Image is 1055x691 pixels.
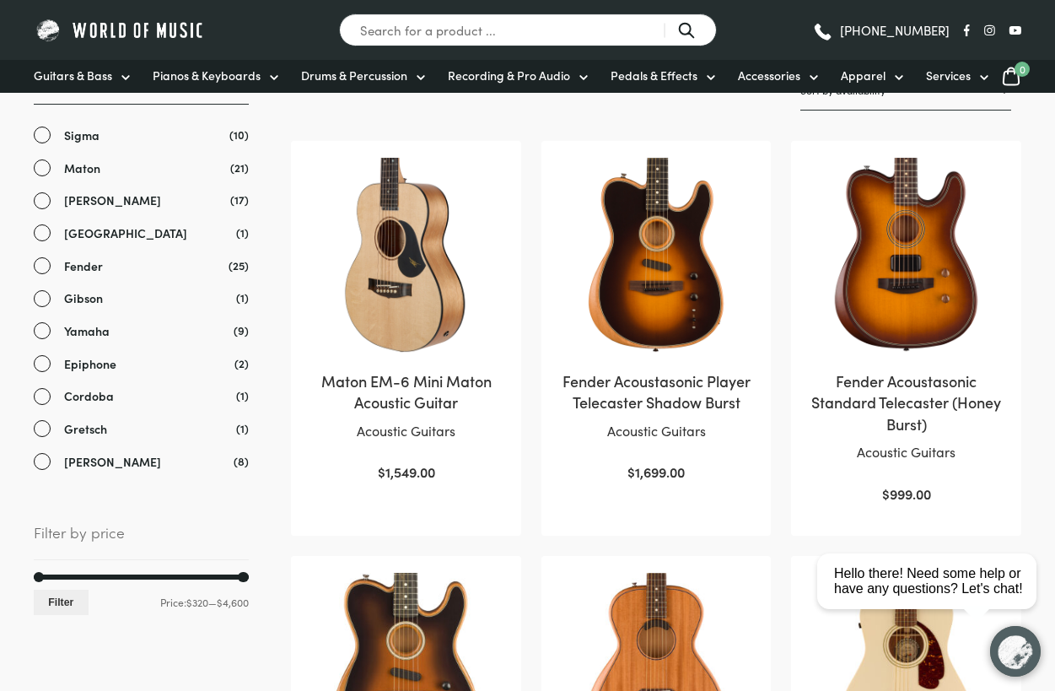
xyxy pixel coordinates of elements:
[926,67,971,84] span: Services
[64,321,110,341] span: Yamaha
[738,67,800,84] span: Accessories
[34,590,249,614] div: Price: —
[808,158,1004,505] a: Fender Acoustasonic Standard Telecaster (Honey Burst)Acoustic Guitars $999.00
[627,462,635,481] span: $
[308,158,504,354] img: Maton EM-6 Mini Maton Acoustic/Electric Guitar
[230,159,249,176] span: (21)
[234,354,249,372] span: (2)
[34,289,249,308] a: Gibson
[378,462,385,481] span: $
[808,158,1004,354] img: Fender Acoustasonic Standard Telecaster Honey Burst body view
[34,191,249,210] a: [PERSON_NAME]
[34,354,249,374] a: Epiphone
[34,386,249,406] a: Cordoba
[627,462,685,481] bdi: 1,699.00
[217,595,249,609] span: $4,600
[64,289,103,308] span: Gibson
[64,256,103,276] span: Fender
[558,370,755,413] h2: Fender Acoustasonic Player Telecaster Shadow Burst
[808,441,1004,463] p: Acoustic Guitars
[34,224,249,243] a: [GEOGRAPHIC_DATA]
[882,484,931,503] bdi: 999.00
[34,321,249,341] a: Yamaha
[64,159,100,178] span: Maton
[1015,62,1030,77] span: 0
[34,126,249,145] a: Sigma
[64,452,161,472] span: [PERSON_NAME]
[186,595,208,609] span: $320
[841,67,885,84] span: Apparel
[34,159,249,178] a: Maton
[34,256,249,276] a: Fender
[558,158,755,354] img: Fender Acoustasonic Player Telecaster Shadow Burst Front
[882,484,890,503] span: $
[236,419,249,437] span: (1)
[64,126,100,145] span: Sigma
[230,191,249,208] span: (17)
[64,386,114,406] span: Cordoba
[34,67,112,84] span: Guitars & Bass
[301,67,407,84] span: Drums & Percussion
[339,13,717,46] input: Search for a product ...
[64,224,187,243] span: [GEOGRAPHIC_DATA]
[34,72,249,471] div: Brand
[34,521,249,559] span: Filter by price
[34,419,249,439] a: Gretsch
[308,158,504,483] a: Maton EM-6 Mini Maton Acoustic GuitarAcoustic Guitars $1,549.00
[234,321,249,339] span: (9)
[64,419,107,439] span: Gretsch
[611,67,697,84] span: Pedals & Effects
[34,17,207,43] img: World of Music
[64,191,161,210] span: [PERSON_NAME]
[229,126,249,143] span: (10)
[153,67,261,84] span: Pianos & Keyboards
[308,420,504,442] p: Acoustic Guitars
[810,505,1055,691] iframe: Chat with our support team
[229,256,249,274] span: (25)
[34,452,249,472] a: [PERSON_NAME]
[558,158,755,483] a: Fender Acoustasonic Player Telecaster Shadow BurstAcoustic Guitars $1,699.00
[558,420,755,442] p: Acoustic Guitars
[34,590,89,614] button: Filter
[808,370,1004,435] h2: Fender Acoustasonic Standard Telecaster (Honey Burst)
[236,224,249,241] span: (1)
[378,462,435,481] bdi: 1,549.00
[236,289,249,306] span: (1)
[308,370,504,413] h2: Maton EM-6 Mini Maton Acoustic Guitar
[448,67,570,84] span: Recording & Pro Audio
[840,24,950,36] span: [PHONE_NUMBER]
[64,354,116,374] span: Epiphone
[234,452,249,470] span: (8)
[812,18,950,43] a: [PHONE_NUMBER]
[236,386,249,404] span: (1)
